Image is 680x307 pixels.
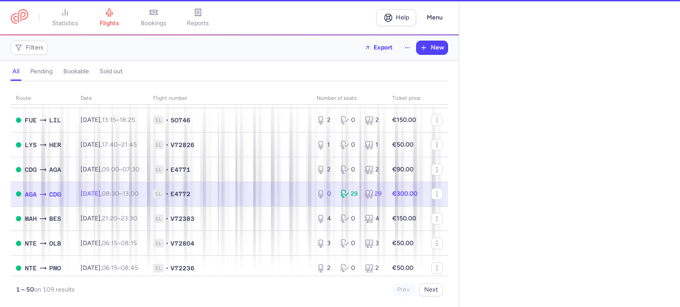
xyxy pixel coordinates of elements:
h4: sold out [100,68,123,76]
time: 08:45 [121,264,138,272]
span: Filters [26,44,44,51]
time: 08:30 [102,190,119,197]
time: 13:15 [102,116,116,124]
time: 06:15 [102,264,117,272]
span: CDG [25,165,37,174]
span: E4772 [170,190,190,198]
strong: 1 – 50 [16,286,34,293]
span: [DATE], [81,141,137,148]
span: MAH [25,214,37,224]
button: Export [359,41,398,55]
span: CDG [49,190,61,199]
th: date [75,92,148,105]
span: FUE [25,115,37,125]
time: 05:00 [102,166,119,173]
span: V72236 [170,264,194,273]
div: 0 [340,214,357,223]
span: PMO [49,263,61,273]
div: 1 [365,140,382,149]
span: E4771 [170,165,190,174]
span: Help [396,14,409,21]
button: Next [419,283,443,296]
strong: €150.00 [392,116,416,124]
div: 0 [340,239,357,248]
time: 08:15 [121,239,137,247]
span: [DATE], [81,116,135,124]
div: 29 [365,190,382,198]
button: Menu [421,9,448,26]
span: • [166,116,169,125]
span: 5O746 [170,116,190,125]
div: 3 [365,239,382,248]
span: statistics [52,19,78,27]
span: AGA [25,190,37,199]
div: 0 [340,116,357,125]
strong: €50.00 [392,239,413,247]
div: 2 [365,264,382,273]
span: – [102,215,137,222]
span: AGA [49,165,61,174]
span: [DATE], [81,264,138,272]
time: 17:40 [102,141,118,148]
span: – [102,190,139,197]
div: 2 [317,165,333,174]
div: 0 [340,165,357,174]
h4: all [12,68,19,76]
span: Export [374,44,393,51]
span: flights [100,19,119,27]
th: number of seats [311,92,387,105]
span: HER [49,140,61,150]
span: [DATE], [81,190,139,197]
span: 1L [153,140,164,149]
span: • [166,239,169,248]
span: 1L [153,190,164,198]
span: bookings [141,19,166,27]
th: Ticket price [387,92,426,105]
a: reports [176,8,220,27]
div: 3 [317,239,333,248]
th: route [11,92,75,105]
button: New [417,41,448,54]
span: – [102,116,135,124]
button: Filters [11,41,47,54]
time: 21:45 [121,141,137,148]
span: [DATE], [81,239,137,247]
span: – [102,264,138,272]
span: – [102,166,139,173]
span: [DATE], [81,166,139,173]
h4: bookable [63,68,89,76]
div: 0 [340,140,357,149]
strong: €150.00 [392,215,416,222]
span: • [166,264,169,273]
span: 1L [153,239,164,248]
span: LYS [25,140,37,150]
span: 1L [153,214,164,223]
span: on 109 results [34,286,75,293]
time: 06:15 [102,239,117,247]
span: 1L [153,264,164,273]
div: 1 [317,140,333,149]
a: bookings [131,8,176,27]
div: 2 [317,264,333,273]
span: New [431,44,444,51]
span: • [166,190,169,198]
div: 29 [340,190,357,198]
span: NTE [25,263,37,273]
span: [DATE], [81,215,137,222]
a: flights [87,8,131,27]
span: • [166,165,169,174]
span: reports [187,19,209,27]
div: 4 [317,214,333,223]
strong: €300.00 [392,190,417,197]
time: 21:20 [102,215,117,222]
a: Help [376,9,416,26]
span: – [102,239,137,247]
time: 07:30 [123,166,139,173]
strong: €90.00 [392,166,413,173]
span: • [166,214,169,223]
span: BES [49,214,61,224]
span: 1L [153,116,164,125]
a: statistics [43,8,87,27]
div: 4 [365,214,382,223]
time: 23:30 [121,215,137,222]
